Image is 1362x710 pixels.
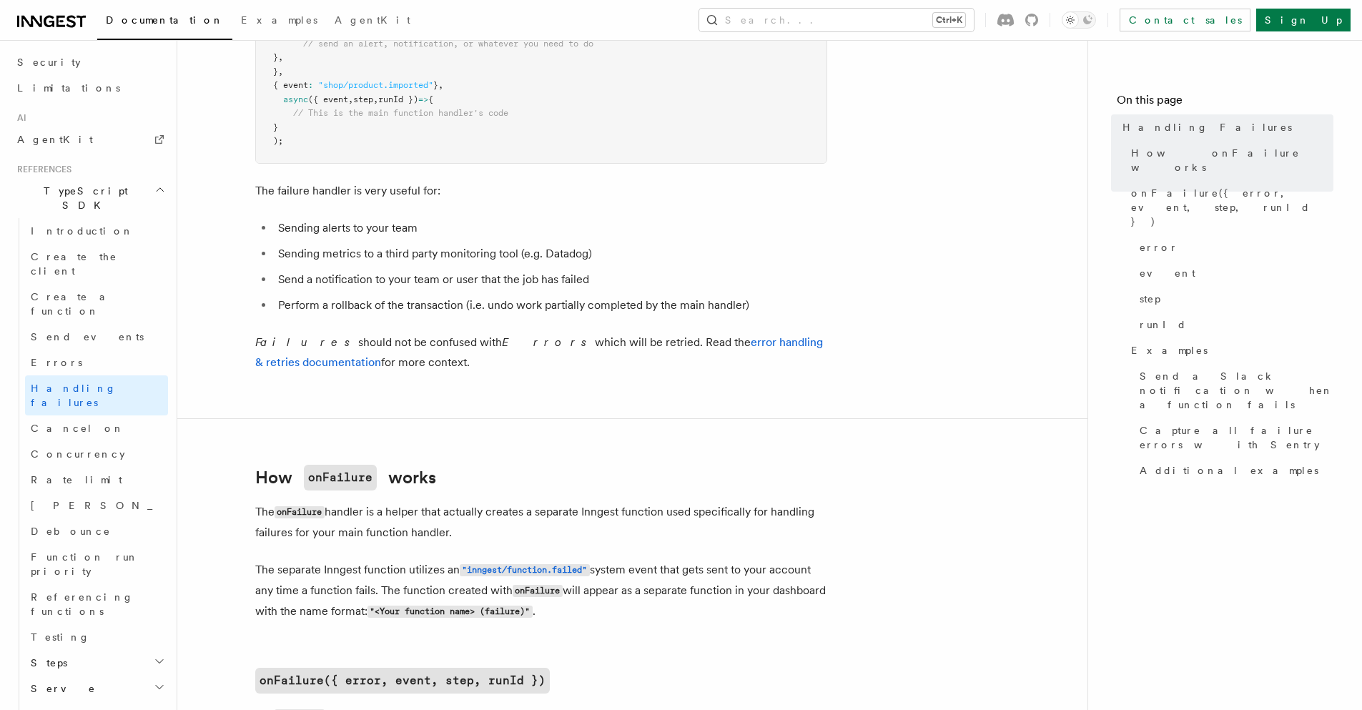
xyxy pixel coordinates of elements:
[106,14,224,26] span: Documentation
[31,500,240,511] span: [PERSON_NAME]
[17,56,81,68] span: Security
[25,676,168,701] button: Serve
[308,80,313,90] span: :
[25,518,168,544] a: Debounce
[335,14,410,26] span: AgentKit
[255,560,827,622] p: The separate Inngest function utilizes an system event that gets sent to your account any time a ...
[278,52,283,62] span: ,
[255,335,358,349] em: Failures
[1062,11,1096,29] button: Toggle dark mode
[1131,186,1333,229] span: onFailure({ error, event, step, runId })
[255,181,827,201] p: The failure handler is very useful for:
[25,681,96,696] span: Serve
[31,291,116,317] span: Create a function
[255,465,436,490] a: HowonFailureworks
[373,94,378,104] span: ,
[1125,180,1333,235] a: onFailure({ error, event, step, runId })
[353,94,373,104] span: step
[241,14,317,26] span: Examples
[11,112,26,124] span: AI
[11,49,168,75] a: Security
[1134,235,1333,260] a: error
[273,122,278,132] span: }
[25,284,168,324] a: Create a function
[460,563,590,576] a: "inngest/function.failed"
[31,551,139,577] span: Function run priority
[25,584,168,624] a: Referencing functions
[25,350,168,375] a: Errors
[31,423,124,434] span: Cancel on
[1131,343,1208,358] span: Examples
[31,383,117,408] span: Handling failures
[1140,369,1333,412] span: Send a Slack notification when a function fails
[1140,463,1318,478] span: Additional examples
[31,448,125,460] span: Concurrency
[11,75,168,101] a: Limitations
[278,66,283,77] span: ,
[433,80,438,90] span: }
[25,467,168,493] a: Rate limit
[1140,240,1178,255] span: error
[502,335,595,349] em: Errors
[1134,286,1333,312] a: step
[418,94,428,104] span: =>
[25,656,67,670] span: Steps
[428,94,433,104] span: {
[1131,146,1333,174] span: How onFailure works
[699,9,974,31] button: Search...Ctrl+K
[31,631,90,643] span: Testing
[1134,418,1333,458] a: Capture all failure errors with Sentry
[25,415,168,441] a: Cancel on
[31,591,134,617] span: Referencing functions
[273,66,278,77] span: }
[275,506,325,518] code: onFailure
[1134,458,1333,483] a: Additional examples
[1134,260,1333,286] a: event
[1140,317,1187,332] span: runId
[1134,363,1333,418] a: Send a Slack notification when a function fails
[273,136,283,146] span: );
[460,564,590,576] code: "inngest/function.failed"
[513,585,563,597] code: onFailure
[25,244,168,284] a: Create the client
[31,331,144,342] span: Send events
[25,218,168,244] a: Introduction
[25,324,168,350] a: Send events
[308,94,348,104] span: ({ event
[25,441,168,467] a: Concurrency
[438,80,443,90] span: ,
[11,184,154,212] span: TypeScript SDK
[31,225,134,237] span: Introduction
[25,375,168,415] a: Handling failures
[933,13,965,27] kbd: Ctrl+K
[31,357,82,368] span: Errors
[97,4,232,40] a: Documentation
[11,178,168,218] button: TypeScript SDK
[274,218,827,238] li: Sending alerts to your team
[1122,120,1292,134] span: Handling Failures
[274,295,827,315] li: Perform a rollback of the transaction (i.e. undo work partially completed by the main handler)
[31,251,117,277] span: Create the client
[304,465,377,490] code: onFailure
[255,668,550,694] a: onFailure({ error, event, step, runId })
[17,82,120,94] span: Limitations
[378,94,418,104] span: runId })
[348,94,353,104] span: ,
[1120,9,1250,31] a: Contact sales
[326,4,419,39] a: AgentKit
[1256,9,1351,31] a: Sign Up
[274,270,827,290] li: Send a notification to your team or user that the job has failed
[1140,292,1160,306] span: step
[11,127,168,152] a: AgentKit
[274,244,827,264] li: Sending metrics to a third party monitoring tool (e.g. Datadog)
[1117,92,1333,114] h4: On this page
[31,474,122,485] span: Rate limit
[273,80,308,90] span: { event
[17,134,93,145] span: AgentKit
[1134,312,1333,337] a: runId
[318,80,433,90] span: "shop/product.imported"
[1125,140,1333,180] a: How onFailure works
[283,94,308,104] span: async
[255,335,823,369] a: error handling & retries documentation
